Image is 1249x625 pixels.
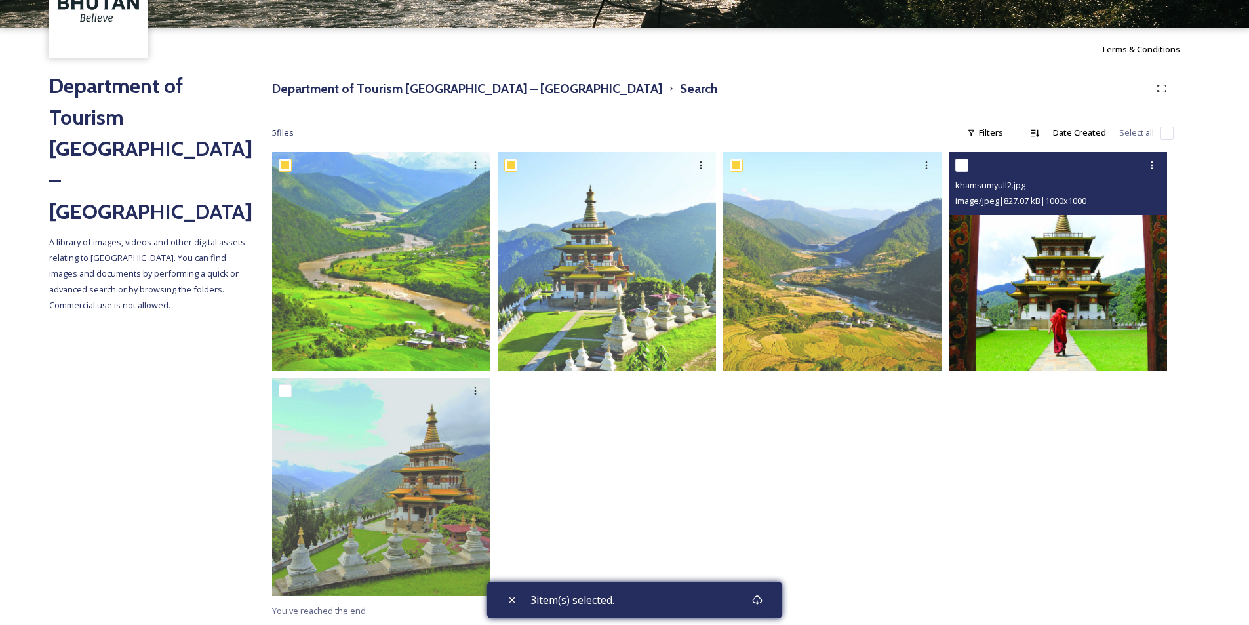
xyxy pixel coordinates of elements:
span: You've reached the end [272,605,366,616]
span: A library of images, videos and other digital assets relating to [GEOGRAPHIC_DATA]. You can find ... [49,236,247,311]
span: 3 item(s) selected. [530,592,614,608]
h2: Department of Tourism [GEOGRAPHIC_DATA] – [GEOGRAPHIC_DATA] [49,70,246,228]
h3: Search [680,79,717,98]
span: 5 file s [272,127,294,139]
span: image/jpeg | 827.07 kB | 1000 x 1000 [955,195,1086,207]
span: khamsumyull2.jpg [955,179,1025,191]
span: Terms & Conditions [1101,43,1180,55]
a: Terms & Conditions [1101,41,1200,57]
img: khamsumyull4.jpg [723,152,942,371]
img: khamsumyull5.jpg [272,152,490,371]
div: Date Created [1046,120,1113,146]
span: Select all [1119,127,1154,139]
div: Filters [961,120,1010,146]
img: khamsumyull2.jpg [949,152,1167,371]
img: khamsumyull3.jpg [498,152,716,371]
h3: Department of Tourism [GEOGRAPHIC_DATA] – [GEOGRAPHIC_DATA] [272,79,663,98]
img: khamsumyull1.jpg [272,378,490,596]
